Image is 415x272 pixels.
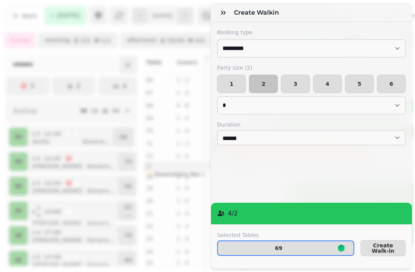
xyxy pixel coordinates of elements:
[217,240,354,256] button: 69
[352,81,367,87] span: 5
[217,75,246,93] button: 1
[360,240,406,256] button: Create Walk-in
[217,121,406,128] label: Duration
[249,75,278,93] button: 2
[234,8,282,17] h3: Create walkin
[313,75,342,93] button: 4
[320,81,335,87] span: 4
[275,245,282,251] p: 69
[281,75,310,93] button: 3
[228,209,238,218] p: 4 / 2
[377,75,406,93] button: 6
[217,231,354,239] label: Selected Tables
[217,64,406,72] label: Party size ( 2 )
[256,81,271,87] span: 2
[224,81,239,87] span: 1
[345,75,374,93] button: 5
[287,81,303,87] span: 3
[367,243,399,254] span: Create Walk-in
[217,28,406,36] label: Booking type
[383,81,399,87] span: 6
